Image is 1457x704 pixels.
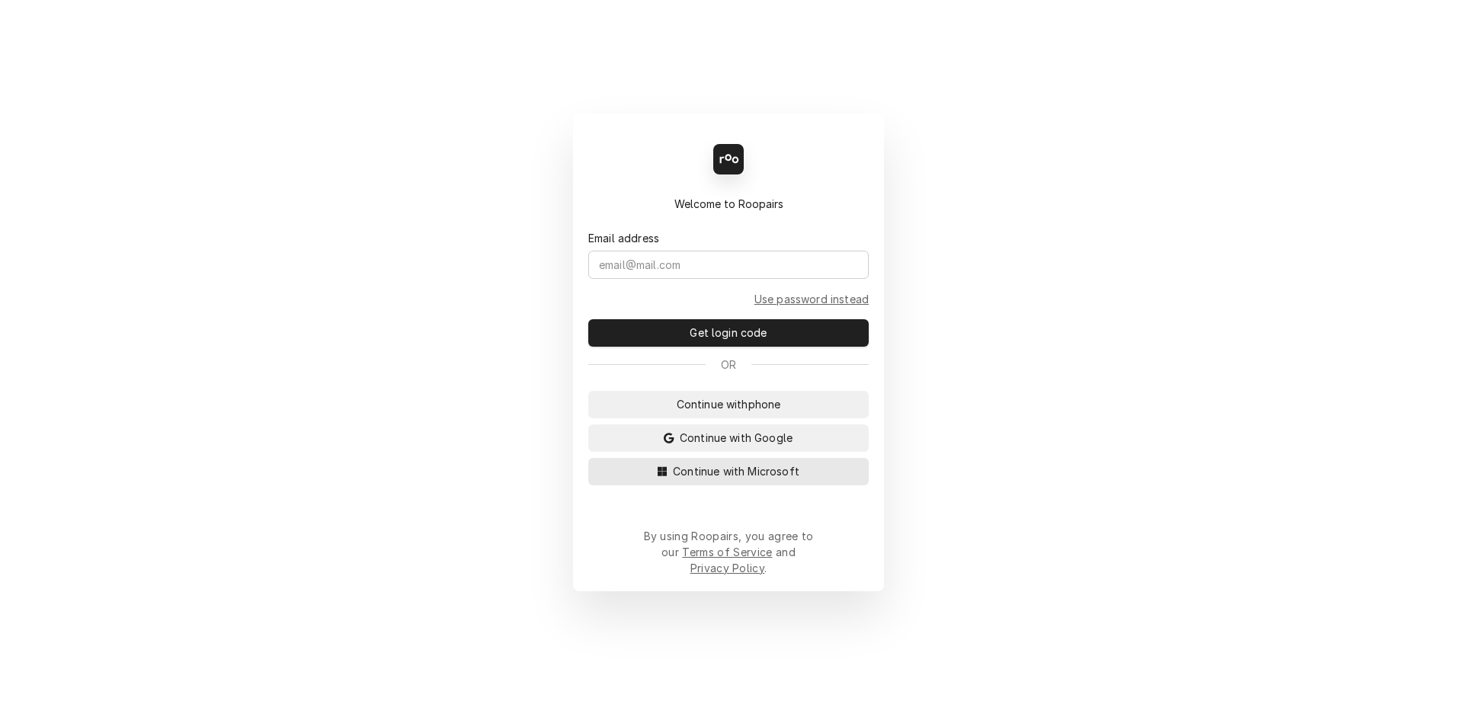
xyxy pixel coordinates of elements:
[690,562,764,574] a: Privacy Policy
[588,357,869,373] div: Or
[588,319,869,347] button: Get login code
[643,528,814,576] div: By using Roopairs, you agree to our and .
[588,458,869,485] button: Continue with Microsoft
[670,463,802,479] span: Continue with Microsoft
[588,391,869,418] button: Continue withphone
[588,424,869,452] button: Continue with Google
[754,291,869,307] a: Go to Email and password form
[682,546,772,558] a: Terms of Service
[677,430,796,446] span: Continue with Google
[674,396,784,412] span: Continue with phone
[588,196,869,212] div: Welcome to Roopairs
[588,230,659,246] label: Email address
[687,325,770,341] span: Get login code
[588,251,869,279] input: email@mail.com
